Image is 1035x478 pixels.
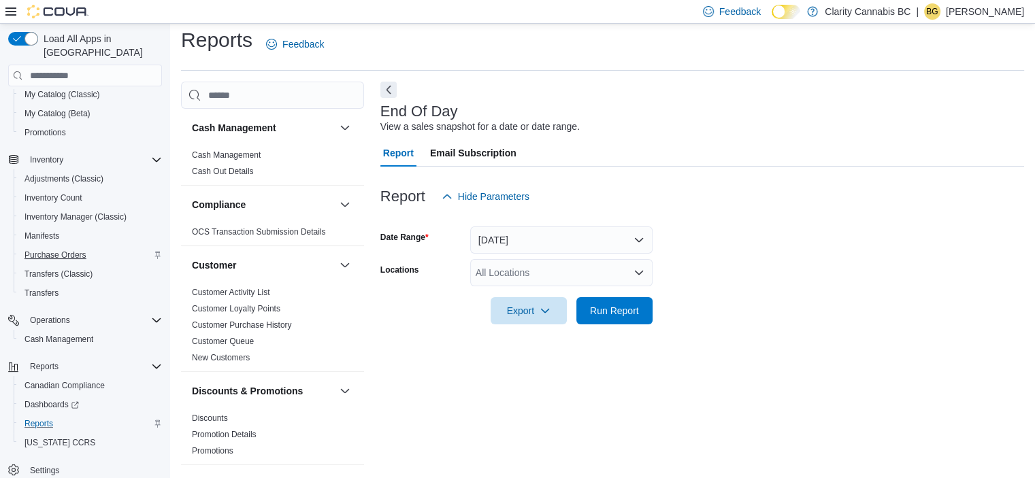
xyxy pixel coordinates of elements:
button: Cash Management [337,120,353,136]
span: Email Subscription [430,139,516,167]
div: Cash Management [181,147,364,185]
a: Inventory Manager (Classic) [19,209,132,225]
span: Customer Purchase History [192,320,292,330]
button: Manifests [14,226,167,245]
a: Dashboards [14,395,167,414]
span: Reports [19,415,162,432]
div: Compliance [181,224,364,245]
a: Dashboards [19,396,84,413]
button: Canadian Compliance [14,376,167,395]
button: Transfers [14,284,167,303]
a: Reports [19,415,59,432]
span: Canadian Compliance [19,377,162,394]
span: Hide Parameters [458,190,529,203]
span: Dashboards [19,396,162,413]
div: Discounts & Promotions [181,410,364,464]
a: Promotions [192,446,233,456]
button: [DATE] [470,226,653,254]
button: Inventory Manager (Classic) [14,207,167,226]
button: [US_STATE] CCRS [14,433,167,452]
span: Inventory Count [24,192,82,203]
span: Purchase Orders [19,247,162,263]
button: Export [491,297,567,324]
button: Discounts & Promotions [192,384,334,398]
h3: Compliance [192,198,246,211]
span: Promotions [192,445,233,456]
h3: End Of Day [380,103,458,120]
label: Locations [380,264,419,275]
span: Transfers (Classic) [24,269,93,279]
span: Customer Loyalty Points [192,303,280,314]
button: Discounts & Promotions [337,383,353,399]
span: Run Report [590,304,639,318]
span: Load All Apps in [GEOGRAPHIC_DATA] [38,32,162,59]
a: New Customers [192,353,250,362]
button: Run Report [576,297,653,324]
span: Export [499,297,559,324]
button: Inventory [24,152,69,168]
a: My Catalog (Classic) [19,86,105,103]
button: Operations [24,312,76,328]
a: Adjustments (Classic) [19,171,109,187]
a: OCS Transaction Submission Details [192,227,326,237]
span: My Catalog (Beta) [19,105,162,122]
span: Promotions [19,124,162,141]
span: Washington CCRS [19,434,162,451]
span: Adjustments (Classic) [24,173,103,184]
span: Customer Queue [192,336,254,347]
span: Discounts [192,413,228,424]
h3: Discounts & Promotions [192,384,303,398]
a: Purchase Orders [19,247,92,263]
span: My Catalog (Classic) [24,89,100,100]
span: Canadian Compliance [24,380,105,391]
span: Transfers [19,285,162,301]
button: Inventory Count [14,188,167,207]
span: Inventory Manager (Classic) [24,211,127,222]
button: Promotions [14,123,167,142]
span: Cash Management [24,334,93,345]
span: My Catalog (Beta) [24,108,91,119]
button: Transfers (Classic) [14,264,167,284]
img: Cova [27,5,88,18]
span: Operations [30,315,70,326]
span: Transfers (Classic) [19,266,162,282]
p: Clarity Cannabis BC [825,3,910,20]
span: Inventory [24,152,162,168]
p: | [916,3,919,20]
label: Date Range [380,232,429,243]
h3: Customer [192,258,236,272]
a: Promotion Details [192,430,257,439]
span: [US_STATE] CCRS [24,437,95,448]
button: Compliance [192,198,334,211]
div: Bailey Garrison [924,3,940,20]
button: Customer [337,257,353,273]
h1: Reports [181,27,252,54]
span: Inventory Manager (Classic) [19,209,162,225]
button: Cash Management [192,121,334,135]
a: Inventory Count [19,190,88,206]
button: Compliance [337,197,353,213]
span: Adjustments (Classic) [19,171,162,187]
span: Feedback [282,37,324,51]
a: Manifests [19,228,65,244]
span: Cash Out Details [192,166,254,177]
button: Inventory [3,150,167,169]
span: Customer Activity List [192,287,270,298]
span: Promotions [24,127,66,138]
span: New Customers [192,352,250,363]
span: My Catalog (Classic) [19,86,162,103]
a: Promotions [19,124,71,141]
button: Operations [3,311,167,330]
span: Inventory Count [19,190,162,206]
a: Cash Out Details [192,167,254,176]
button: My Catalog (Beta) [14,104,167,123]
a: Transfers (Classic) [19,266,98,282]
span: Operations [24,312,162,328]
button: Open list of options [634,267,644,278]
a: Customer Purchase History [192,320,292,330]
span: Manifests [19,228,162,244]
button: My Catalog (Classic) [14,85,167,104]
div: View a sales snapshot for a date or date range. [380,120,580,134]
